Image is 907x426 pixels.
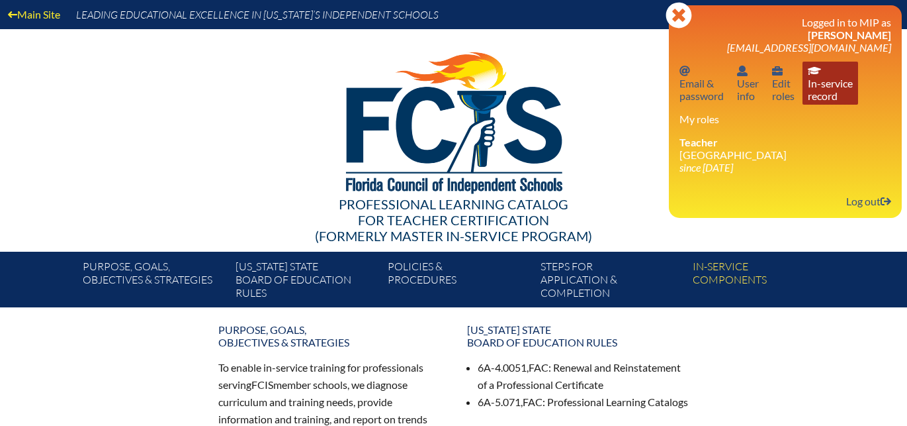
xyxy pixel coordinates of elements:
[666,2,692,28] svg: Close
[77,257,230,307] a: Purpose, goals,objectives & strategies
[251,378,273,391] span: FCIS
[382,257,535,307] a: Policies &Procedures
[802,62,858,105] a: In-service recordIn-servicerecord
[674,62,729,105] a: Email passwordEmail &password
[737,66,748,76] svg: User info
[841,192,896,210] a: Log outLog out
[478,359,689,394] li: 6A-4.0051, : Renewal and Reinstatement of a Professional Certificate
[687,257,840,307] a: In-servicecomponents
[808,66,821,76] svg: In-service record
[881,196,891,207] svg: Log out
[679,66,690,76] svg: Email password
[358,212,549,228] span: for Teacher Certification
[808,28,891,41] span: [PERSON_NAME]
[679,16,891,54] h3: Logged in to MIP as
[3,5,65,23] a: Main Site
[772,66,783,76] svg: User info
[732,62,764,105] a: User infoUserinfo
[679,161,733,174] i: since [DATE]
[478,394,689,411] li: 6A-5.071, : Professional Learning Catalogs
[317,29,590,210] img: FCISlogo221.eps
[529,361,548,374] span: FAC
[767,62,800,105] a: User infoEditroles
[459,318,697,354] a: [US_STATE] StateBoard of Education rules
[727,41,891,54] span: [EMAIL_ADDRESS][DOMAIN_NAME]
[679,136,718,148] span: Teacher
[679,113,891,125] h3: My roles
[523,396,542,408] span: FAC
[210,318,449,354] a: Purpose, goals,objectives & strategies
[679,136,891,174] li: [GEOGRAPHIC_DATA]
[230,257,382,307] a: [US_STATE] StateBoard of Education rules
[535,257,687,307] a: Steps forapplication & completion
[73,196,835,244] div: Professional Learning Catalog (formerly Master In-service Program)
